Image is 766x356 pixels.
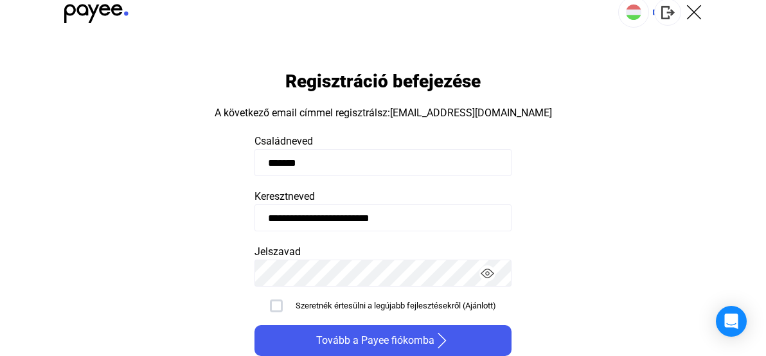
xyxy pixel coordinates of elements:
div: Open Intercom Messenger [716,306,747,337]
strong: [EMAIL_ADDRESS][DOMAIN_NAME] [390,107,552,119]
img: HU [626,4,641,20]
span: Tovább a Payee fiókomba [316,333,434,348]
button: Tovább a Payee fiókombaarrow-right-white [254,325,512,356]
span: Családneved [254,135,313,147]
div: Szeretnék értesülni a legújabb fejlesztésekről (Ajánlott) [296,299,496,312]
span: Keresztneved [254,190,315,202]
img: logout-grey [661,6,675,19]
div: A következő email címmel regisztrálsz: [215,105,552,121]
h1: Regisztráció befejezése [285,70,481,93]
img: arrow-right-white [434,333,450,348]
img: eyes-on.svg [481,267,494,280]
img: X [686,4,702,20]
span: Jelszavad [254,245,301,258]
